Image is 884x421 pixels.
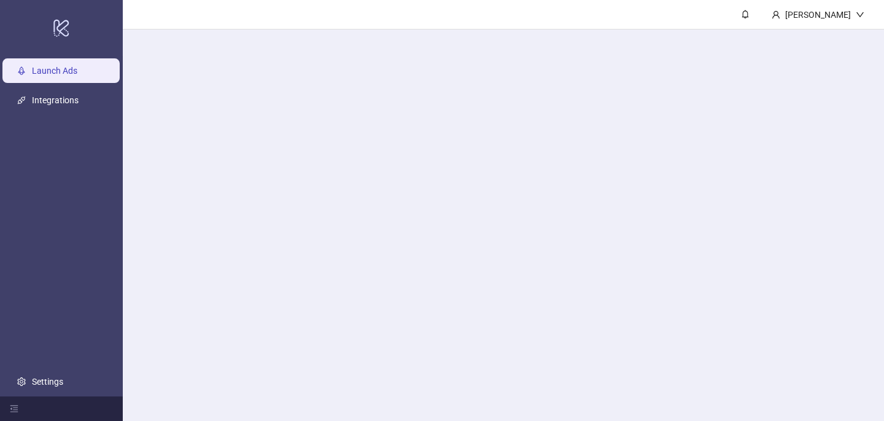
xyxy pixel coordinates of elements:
a: Integrations [32,95,79,105]
a: Settings [32,377,63,387]
a: Launch Ads [32,66,77,76]
span: user [772,10,780,19]
span: bell [741,10,750,18]
div: [PERSON_NAME] [780,8,856,22]
span: menu-fold [10,404,18,413]
span: down [856,10,864,19]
